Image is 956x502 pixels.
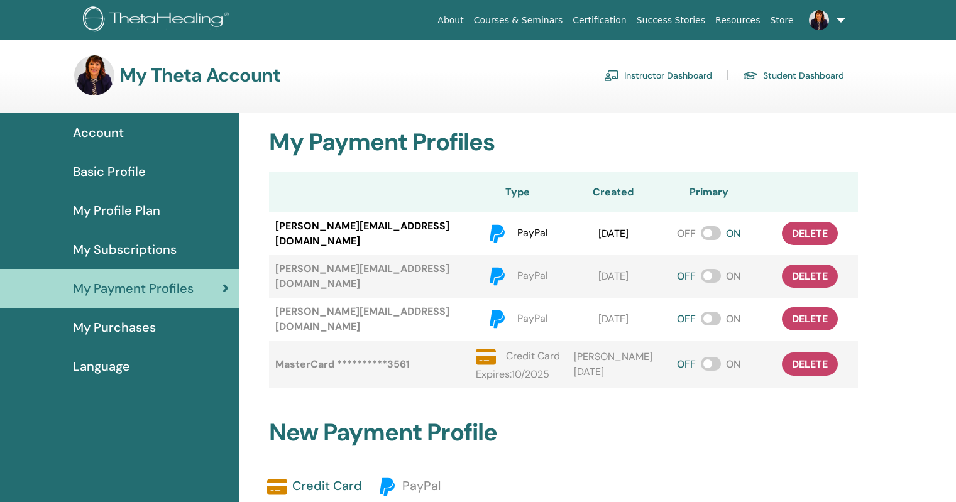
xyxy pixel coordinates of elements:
a: Certification [568,9,631,32]
span: delete [792,312,828,325]
span: PayPal [517,226,548,239]
span: ON [726,227,740,240]
img: logo.png [83,6,233,35]
a: Instructor Dashboard [604,65,712,85]
h3: My Theta Account [119,64,280,87]
div: [PERSON_NAME][DATE] [581,349,646,379]
span: [PERSON_NAME][EMAIL_ADDRESS][DOMAIN_NAME] [275,219,454,249]
img: paypal.svg [487,309,507,329]
a: Resources [710,9,766,32]
button: delete [782,265,838,288]
a: Store [766,9,799,32]
img: chalkboard-teacher.svg [604,70,619,81]
h2: New Payment Profile [261,418,865,447]
th: Created [575,172,652,212]
a: Courses & Seminars [469,9,568,32]
th: Primary [651,172,766,212]
span: OFF [677,312,696,325]
div: [DATE] [581,312,646,327]
button: delete [782,352,838,376]
img: paypal.svg [487,266,507,286]
img: graduation-cap.svg [743,70,758,81]
img: paypal.svg [487,224,507,244]
span: delete [792,270,828,283]
button: delete [782,222,838,245]
span: ON [726,312,740,325]
span: Basic Profile [73,162,146,181]
span: My Profile Plan [73,201,160,220]
span: OFF [677,357,696,371]
span: PayPal [402,477,441,494]
button: delete [782,307,838,330]
span: delete [792,227,828,240]
span: PayPal [517,269,548,282]
span: [PERSON_NAME][EMAIL_ADDRESS][DOMAIN_NAME] [275,261,454,292]
img: default.jpg [809,10,829,30]
a: Success Stories [632,9,710,32]
div: [DATE] [581,269,646,284]
img: credit-card-solid.svg [476,347,496,367]
span: ON [726,270,740,283]
span: OFF [677,270,696,283]
div: [DATE] [581,226,646,241]
span: ON [726,357,740,371]
span: Account [73,123,124,142]
span: My Subscriptions [73,240,177,259]
span: PayPal [517,312,548,325]
img: paypal.svg [377,477,397,497]
span: OFF [677,227,696,240]
span: Language [73,357,130,376]
span: Credit Card [506,349,560,363]
h2: My Payment Profiles [261,128,865,157]
img: default.jpg [74,55,114,95]
a: About [432,9,468,32]
th: Type [460,172,574,212]
p: Expires : 10 / 2025 [476,367,560,382]
span: [PERSON_NAME][EMAIL_ADDRESS][DOMAIN_NAME] [275,304,454,334]
a: Student Dashboard [743,65,844,85]
span: My Payment Profiles [73,279,194,298]
img: credit-card-solid.svg [267,477,287,497]
span: My Purchases [73,318,156,337]
span: delete [792,357,828,371]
